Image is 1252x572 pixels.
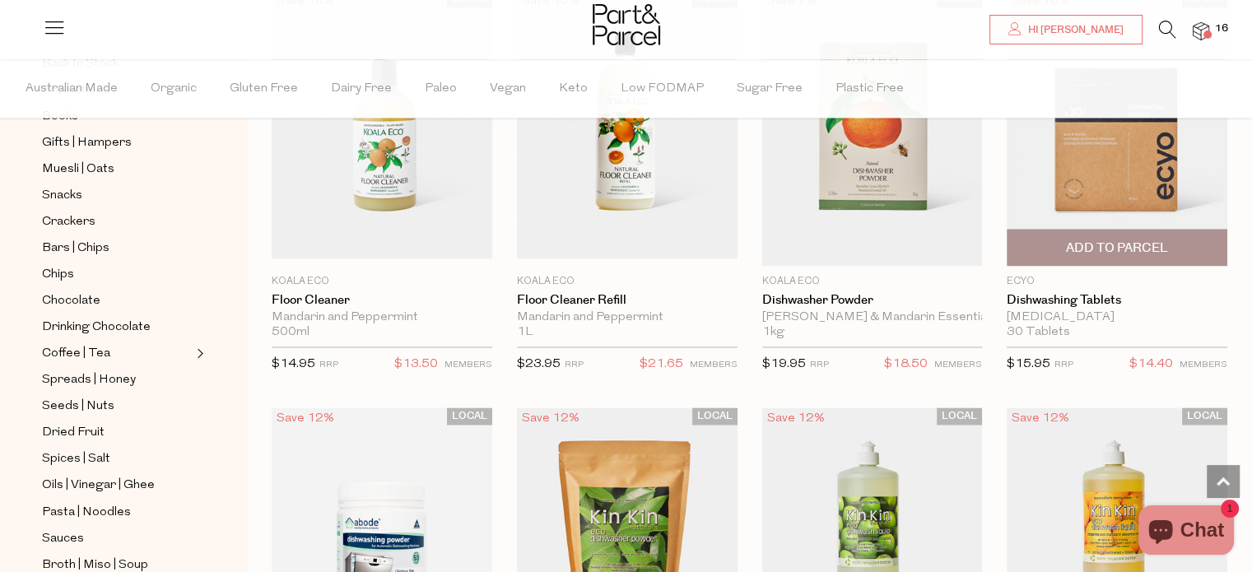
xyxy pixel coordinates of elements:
span: Organic [151,60,197,118]
span: Keto [559,60,588,118]
span: Sauces [42,528,84,548]
span: 1L [517,325,533,340]
a: Hi [PERSON_NAME] [989,15,1143,44]
small: MEMBERS [1180,360,1227,370]
p: Ecyo [1007,274,1227,289]
a: Dried Fruit [42,422,192,443]
a: 16 [1193,22,1209,40]
span: $14.95 [272,358,315,370]
span: Sugar Free [737,60,803,118]
p: Koala Eco [272,274,492,289]
a: Dishwasher Powder [762,293,983,308]
span: Chocolate [42,291,100,311]
small: RRP [810,360,829,370]
small: MEMBERS [934,360,982,370]
span: LOCAL [1182,407,1227,425]
a: Seeds | Nuts [42,396,192,416]
span: $13.50 [394,354,438,375]
div: Save 12% [517,407,584,430]
span: $14.40 [1129,354,1173,375]
div: Save 12% [762,407,830,430]
a: Crackers [42,212,192,232]
div: Mandarin and Peppermint [272,310,492,325]
span: $21.65 [640,354,683,375]
a: Muesli | Oats [42,159,192,179]
span: Australian Made [26,60,118,118]
a: Spreads | Honey [42,370,192,390]
div: Save 12% [272,407,339,430]
a: Pasta | Noodles [42,501,192,522]
span: Paleo [425,60,457,118]
span: $18.50 [884,354,928,375]
span: Hi [PERSON_NAME] [1024,23,1124,37]
p: Koala Eco [762,274,983,289]
span: Plastic Free [835,60,904,118]
small: MEMBERS [690,360,738,370]
div: [MEDICAL_DATA] [1007,310,1227,325]
a: Oils | Vinegar | Ghee [42,475,192,495]
a: Spices | Salt [42,449,192,469]
div: Save 12% [1007,407,1074,430]
button: Expand/Collapse Coffee | Tea [193,343,204,363]
span: Spreads | Honey [42,370,136,390]
img: Part&Parcel [593,4,660,45]
div: [PERSON_NAME] & Mandarin Essential Oil [762,310,983,325]
span: Bars | Chips [42,239,109,258]
span: Coffee | Tea [42,344,110,364]
span: Chips [42,265,74,285]
a: Bars | Chips [42,238,192,258]
span: Gluten Free [230,60,298,118]
span: Seeds | Nuts [42,397,114,416]
span: $15.95 [1007,358,1050,370]
a: Chips [42,264,192,285]
span: Vegan [490,60,526,118]
span: Oils | Vinegar | Ghee [42,476,155,495]
a: Chocolate [42,291,192,311]
span: Spices | Salt [42,449,110,469]
span: Add To Parcel [1066,239,1168,257]
a: Snacks [42,185,192,206]
span: 30 Tablets [1007,325,1070,340]
a: Floor Cleaner Refill [517,293,738,308]
small: MEMBERS [444,360,492,370]
a: Drinking Chocolate [42,317,192,337]
span: LOCAL [447,407,492,425]
div: Mandarin and Peppermint [517,310,738,325]
span: Low FODMAP [621,60,704,118]
a: Coffee | Tea [42,343,192,364]
span: LOCAL [692,407,738,425]
span: $19.95 [762,358,806,370]
span: 500ml [272,325,310,340]
span: $23.95 [517,358,561,370]
span: Snacks [42,186,82,206]
a: Sauces [42,528,192,548]
p: Koala Eco [517,274,738,289]
span: Muesli | Oats [42,160,114,179]
a: Gifts | Hampers [42,133,192,153]
span: Dried Fruit [42,423,105,443]
small: RRP [1054,360,1073,370]
inbox-online-store-chat: Shopify online store chat [1133,505,1239,559]
span: 1kg [762,325,784,340]
a: Floor Cleaner [272,293,492,308]
span: LOCAL [937,407,982,425]
span: Dairy Free [331,60,392,118]
span: Drinking Chocolate [42,318,151,337]
span: Pasta | Noodles [42,502,131,522]
button: Add To Parcel [1007,229,1227,266]
a: Dishwashing Tablets [1007,293,1227,308]
span: Gifts | Hampers [42,133,132,153]
small: RRP [319,360,338,370]
small: RRP [565,360,584,370]
span: 16 [1211,21,1232,36]
span: Crackers [42,212,95,232]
